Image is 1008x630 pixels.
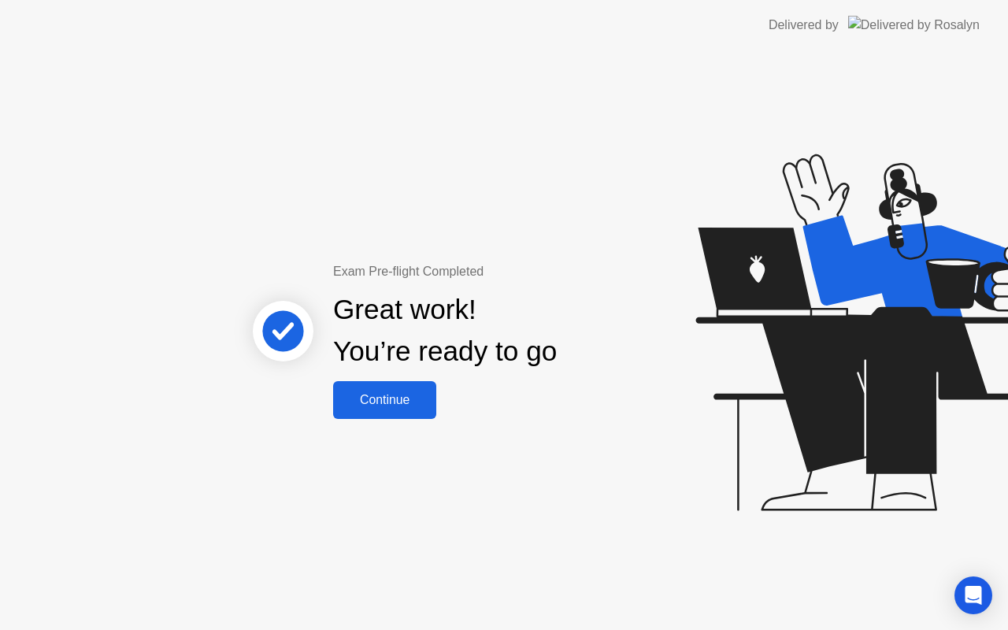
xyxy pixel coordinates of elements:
div: Delivered by [769,16,839,35]
div: Continue [338,393,432,407]
img: Delivered by Rosalyn [848,16,980,34]
div: Great work! You’re ready to go [333,289,557,372]
button: Continue [333,381,436,419]
div: Open Intercom Messenger [954,576,992,614]
div: Exam Pre-flight Completed [333,262,658,281]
